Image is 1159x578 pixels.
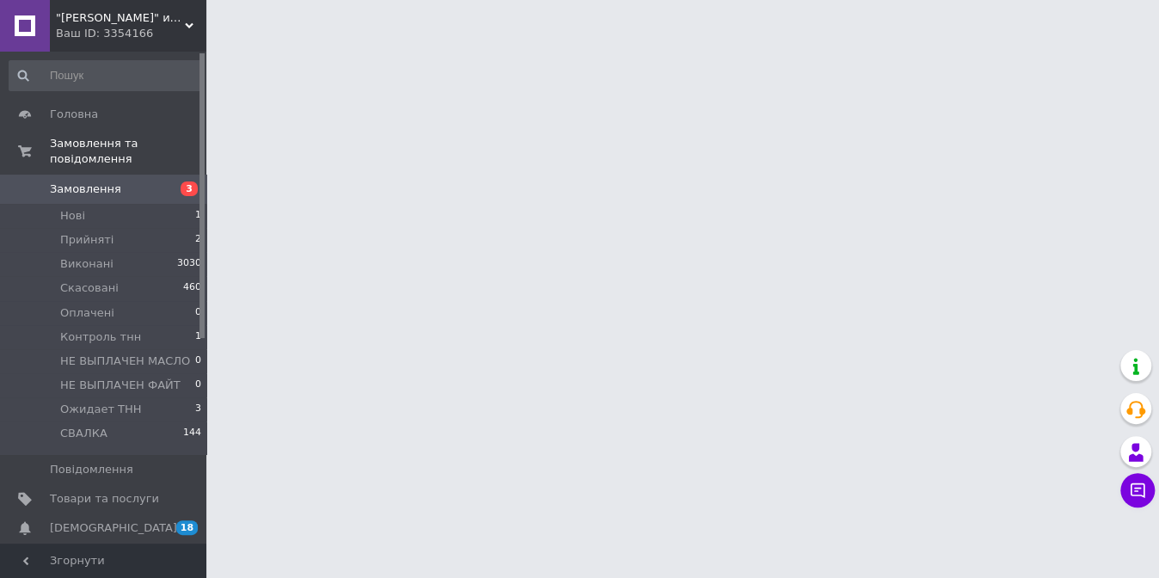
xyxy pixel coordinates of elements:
[9,60,203,91] input: Пошук
[60,329,141,345] span: Контроль тнн
[183,280,201,296] span: 460
[183,426,201,441] span: 144
[60,280,119,296] span: Скасовані
[50,181,121,197] span: Замовлення
[1120,473,1155,507] button: Чат з покупцем
[181,181,198,196] span: 3
[50,136,206,167] span: Замовлення та повідомлення
[50,462,133,477] span: Повідомлення
[56,10,185,26] span: "Буба" интернет магазин
[60,402,142,417] span: Ожидает ТНН
[50,107,98,122] span: Головна
[195,329,201,345] span: 1
[195,208,201,224] span: 1
[60,208,85,224] span: Нові
[60,256,113,272] span: Виконані
[60,305,114,321] span: Оплачені
[60,232,113,248] span: Прийняті
[60,426,107,441] span: СВАЛКА
[176,520,198,535] span: 18
[177,256,201,272] span: 3030
[195,378,201,393] span: 0
[50,491,159,507] span: Товари та послуги
[56,26,206,41] div: Ваш ID: 3354166
[195,402,201,417] span: 3
[50,520,177,536] span: [DEMOGRAPHIC_DATA]
[60,354,190,369] span: НЕ ВЫПЛАЧЕН МАСЛО
[60,378,181,393] span: НЕ ВЫПЛАЧЕН ФАЙТ
[195,354,201,369] span: 0
[195,305,201,321] span: 0
[195,232,201,248] span: 2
